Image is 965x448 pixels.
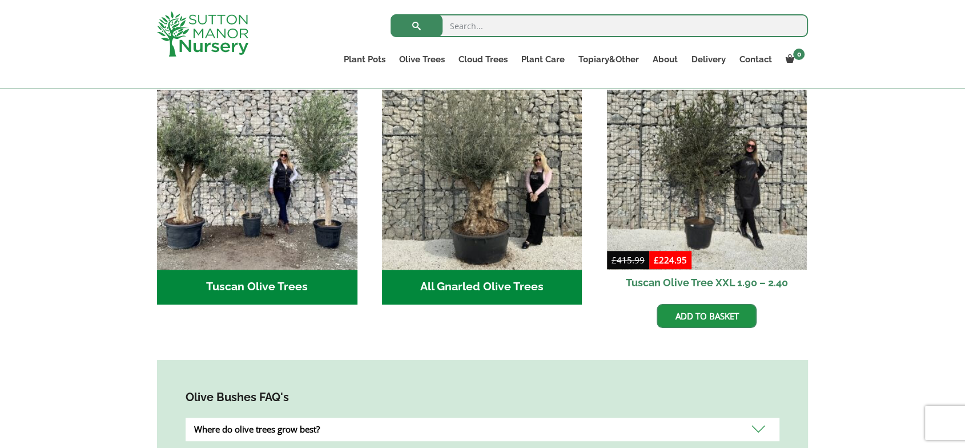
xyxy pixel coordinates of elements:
bdi: 224.95 [654,254,687,266]
a: Contact [733,51,779,67]
a: Visit product category All Gnarled Olive Trees [382,69,582,305]
a: Cloud Trees [452,51,514,67]
span: 0 [793,49,805,60]
h2: Tuscan Olive Trees [157,270,357,305]
span: £ [654,254,659,266]
a: 0 [779,51,808,67]
a: Plant Care [514,51,572,67]
span: £ [612,254,617,266]
a: About [646,51,685,67]
a: Sale! Tuscan Olive Tree XXL 1.90 – 2.40 [607,69,807,295]
input: Search... [391,14,808,37]
h4: Olive Bushes FAQ's [186,389,779,406]
img: All Gnarled Olive Trees [382,69,582,270]
a: Add to basket: “Tuscan Olive Tree XXL 1.90 - 2.40” [657,304,757,328]
a: Visit product category Tuscan Olive Trees [157,69,357,305]
div: Where do olive trees grow best? [186,418,779,441]
bdi: 415.99 [612,254,645,266]
a: Plant Pots [337,51,392,67]
h2: Tuscan Olive Tree XXL 1.90 – 2.40 [607,270,807,295]
img: logo [157,11,248,57]
img: Tuscan Olive Trees [157,69,357,270]
a: Olive Trees [392,51,452,67]
img: Tuscan Olive Tree XXL 1.90 - 2.40 [607,69,807,270]
a: Delivery [685,51,733,67]
a: Topiary&Other [572,51,646,67]
h2: All Gnarled Olive Trees [382,270,582,305]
